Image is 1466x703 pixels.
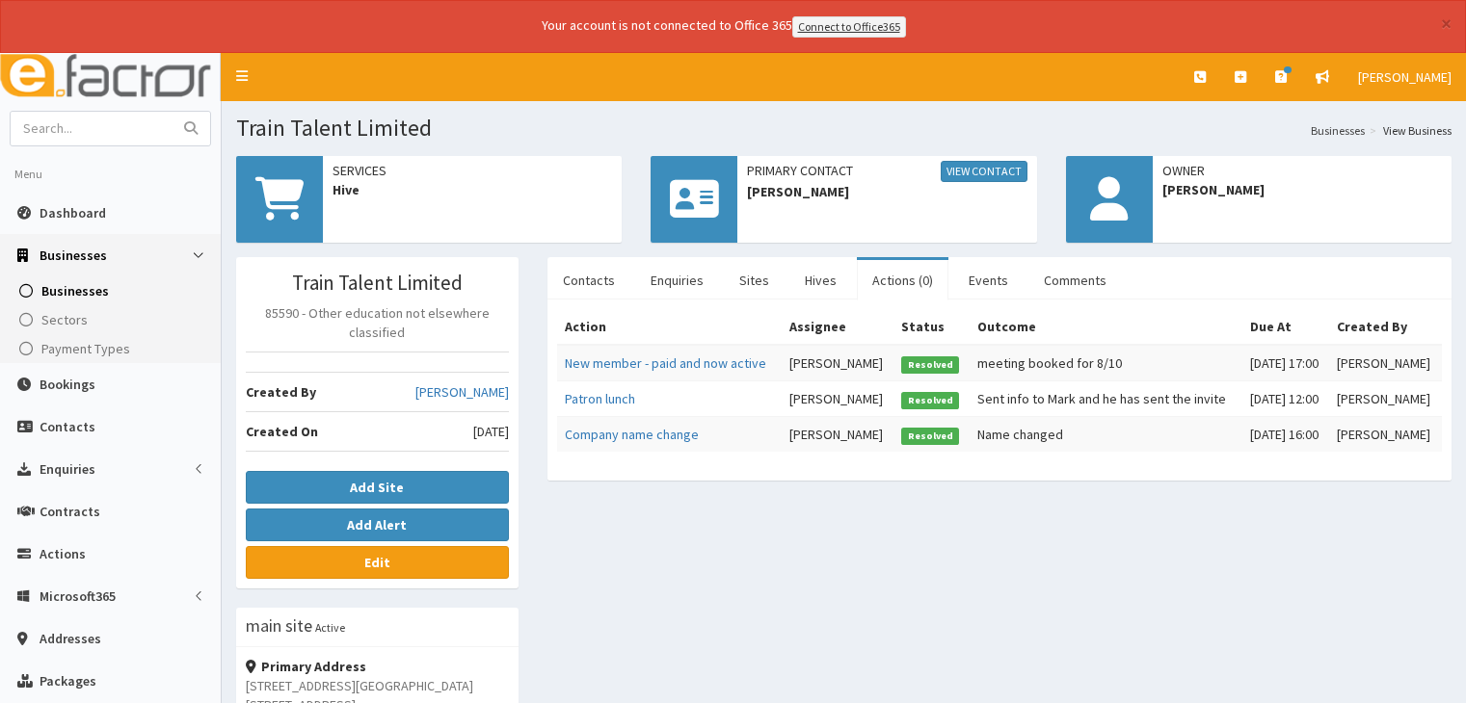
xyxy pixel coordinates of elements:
a: [PERSON_NAME] [1344,53,1466,101]
span: Packages [40,672,96,690]
th: Due At [1242,309,1329,345]
a: Enquiries [635,260,719,300]
a: Patron lunch [565,390,635,407]
a: Contacts [547,260,630,300]
h3: main site [246,617,312,635]
span: Bookings [40,376,95,393]
th: Assignee [782,309,894,345]
span: [PERSON_NAME] [1162,180,1442,199]
a: Actions (0) [857,260,948,300]
input: Search... [11,112,173,145]
td: Name changed [970,416,1242,452]
td: [PERSON_NAME] [1329,345,1442,381]
span: Owner [1162,161,1442,180]
td: [PERSON_NAME] [1329,380,1442,416]
div: Your account is not connected to Office 365 [160,15,1288,38]
span: Businesses [41,282,109,299]
a: Businesses [1311,122,1365,139]
th: Created By [1329,309,1442,345]
a: Connect to Office365 [792,16,906,38]
b: Created By [246,383,316,401]
th: Outcome [970,309,1242,345]
strong: Primary Address [246,658,366,675]
th: Status [893,309,969,345]
td: [PERSON_NAME] [782,380,894,416]
td: [DATE] 12:00 [1242,380,1329,416]
span: Resolved [901,356,959,374]
span: Contracts [40,503,100,520]
span: Addresses [40,630,101,647]
b: Edit [364,554,390,571]
td: [DATE] 17:00 [1242,345,1329,381]
button: Add Alert [246,508,509,541]
a: Sectors [5,305,221,334]
span: [PERSON_NAME] [1358,68,1452,86]
a: Comments [1028,260,1122,300]
a: Businesses [5,276,221,305]
a: Edit [246,546,509,579]
span: Services [333,161,612,180]
td: meeting booked for 8/10 [970,345,1242,381]
a: [PERSON_NAME] [415,382,509,402]
a: Events [953,260,1024,300]
span: [DATE] [473,422,509,441]
td: [PERSON_NAME] [1329,416,1442,452]
b: Add Alert [347,516,407,534]
th: Action [557,309,782,345]
a: View Contact [941,161,1027,182]
li: View Business [1365,122,1452,139]
span: Enquiries [40,460,95,478]
small: Active [315,620,345,635]
span: Primary Contact [747,161,1026,182]
p: 85590 - Other education not elsewhere classified [246,303,509,342]
a: Hives [789,260,852,300]
a: New member - paid and now active [565,354,766,372]
span: Resolved [901,428,959,445]
td: [PERSON_NAME] [782,345,894,381]
span: [PERSON_NAME] [747,182,1026,201]
span: Dashboard [40,204,106,221]
span: Hive [333,180,612,199]
a: Payment Types [5,334,221,363]
span: Contacts [40,418,95,435]
td: [DATE] 16:00 [1242,416,1329,452]
span: Payment Types [41,340,130,357]
td: [PERSON_NAME] [782,416,894,452]
button: × [1441,13,1452,34]
span: Actions [40,545,86,562]
a: Company name change [565,426,699,443]
a: Sites [724,260,785,300]
span: Businesses [40,247,107,264]
h1: Train Talent Limited [236,116,1452,141]
td: Sent info to Mark and he has sent the invite [970,380,1242,416]
span: Resolved [901,392,959,409]
h3: Train Talent Limited [246,272,509,294]
span: Microsoft365 [40,587,116,605]
b: Add Site [350,479,404,496]
span: Sectors [41,311,88,328]
b: Created On [246,423,318,440]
